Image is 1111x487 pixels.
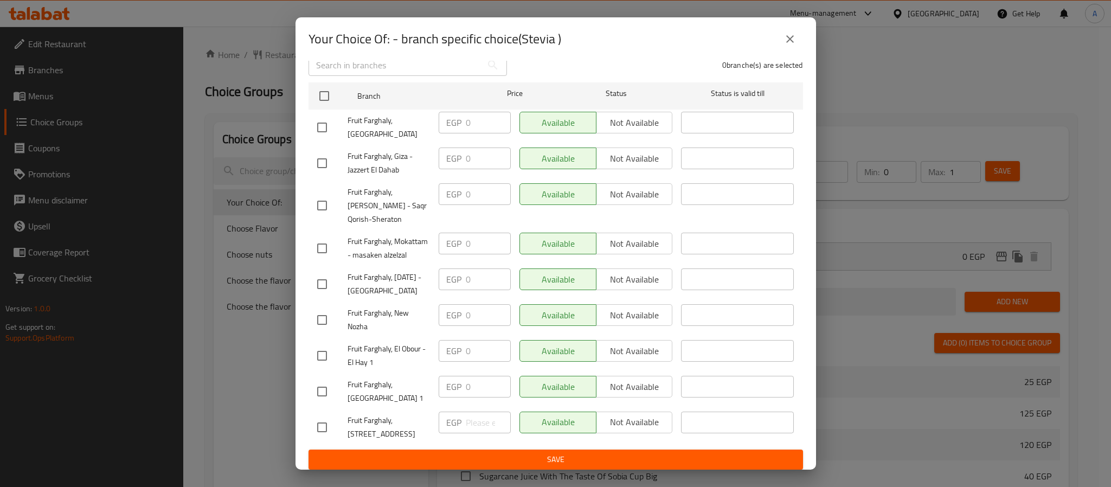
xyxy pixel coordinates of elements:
[348,306,430,334] span: Fruit Farghaly, New Nozha
[466,112,511,133] input: Please enter price
[446,237,461,250] p: EGP
[446,309,461,322] p: EGP
[348,342,430,369] span: Fruit Farghaly, El Obour - El Hay 1
[560,87,672,100] span: Status
[466,183,511,205] input: Please enter price
[348,235,430,262] span: Fruit Farghaly, Mokattam - masaken alzelzal
[446,188,461,201] p: EGP
[309,30,561,48] h2: Your Choice Of: - branch specific choice(Stevia )
[309,54,482,76] input: Search in branches
[309,450,803,470] button: Save
[348,378,430,405] span: Fruit Farghaly, [GEOGRAPHIC_DATA] 1
[446,273,461,286] p: EGP
[348,185,430,226] span: Fruit Farghaly, [PERSON_NAME] - Saqr Qorish-Sheraton
[446,116,461,129] p: EGP
[722,60,803,71] p: 0 branche(s) are selected
[348,150,430,177] span: Fruit Farghaly, Giza - Jazzert El Dahab
[777,26,803,52] button: close
[466,148,511,169] input: Please enter price
[466,268,511,290] input: Please enter price
[466,376,511,398] input: Please enter price
[466,304,511,326] input: Please enter price
[446,152,461,165] p: EGP
[446,380,461,393] p: EGP
[466,412,511,433] input: Please enter price
[466,340,511,362] input: Please enter price
[466,233,511,254] input: Please enter price
[357,89,470,103] span: Branch
[348,114,430,141] span: Fruit Farghaly, [GEOGRAPHIC_DATA]
[681,87,794,100] span: Status is valid till
[317,453,794,466] span: Save
[446,344,461,357] p: EGP
[348,414,430,441] span: Fruit Farghaly, [STREET_ADDRESS]
[446,416,461,429] p: EGP
[479,87,551,100] span: Price
[348,271,430,298] span: Fruit Farghaly, [DATE] - [GEOGRAPHIC_DATA]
